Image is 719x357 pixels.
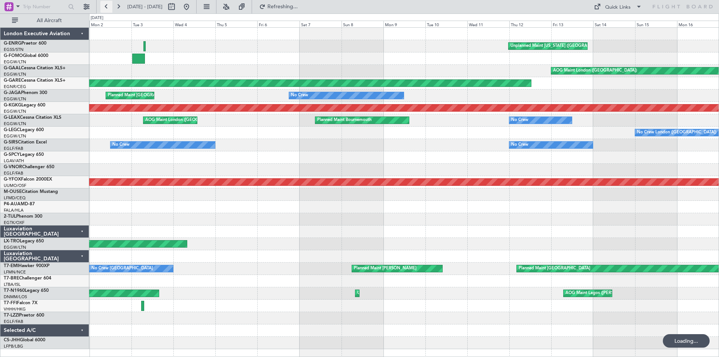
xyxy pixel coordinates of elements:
a: G-FOMOGlobal 6000 [4,54,48,58]
div: Thu 5 [215,21,257,27]
div: Fri 13 [551,21,593,27]
a: EGGW/LTN [4,121,26,127]
div: Tue 10 [425,21,467,27]
a: EGLF/FAB [4,146,23,151]
span: G-LEAX [4,115,20,120]
span: G-VNOR [4,165,22,169]
div: Unplanned Maint Lagos ([GEOGRAPHIC_DATA][PERSON_NAME]) [357,288,483,299]
a: T7-N1960Legacy 650 [4,288,49,293]
a: EGSS/STN [4,47,24,52]
div: Planned Maint [GEOGRAPHIC_DATA] ([GEOGRAPHIC_DATA]) [108,90,226,101]
div: No Crew [291,90,308,101]
span: G-ENRG [4,41,21,46]
span: T7-FFI [4,301,17,305]
span: T7-BRE [4,276,19,281]
a: LFMN/NCE [4,269,26,275]
a: UUMO/OSF [4,183,26,188]
div: Wed 11 [467,21,509,27]
div: No Crew London ([GEOGRAPHIC_DATA]) [637,127,716,138]
div: Planned Maint Bournemouth [317,115,371,126]
a: LGAV/ATH [4,158,24,164]
div: Mon 2 [90,21,131,27]
a: G-JAGAPhenom 300 [4,91,47,95]
a: G-YFOXFalcon 2000EX [4,177,52,182]
span: G-GARE [4,78,21,83]
div: Planned Maint [GEOGRAPHIC_DATA] [519,263,590,274]
div: [DATE] [91,15,103,21]
div: No Crew [112,139,130,151]
button: Refreshing... [256,1,301,13]
div: Tue 3 [131,21,173,27]
a: FALA/HLA [4,208,24,213]
span: G-GAAL [4,66,21,70]
a: G-LEAXCessna Citation XLS [4,115,61,120]
a: EGNR/CEG [4,84,26,90]
span: [DATE] - [DATE] [127,3,163,10]
a: EGGW/LTN [4,245,26,250]
span: T7-EMI [4,264,18,268]
span: G-SIRS [4,140,18,145]
a: 2-TIJLPhenom 300 [4,214,42,219]
a: EGGW/LTN [4,72,26,77]
a: G-KGKGLegacy 600 [4,103,45,108]
a: LFPB/LBG [4,344,23,349]
div: No Crew [GEOGRAPHIC_DATA] [91,263,153,274]
div: Planned Maint [PERSON_NAME] [354,263,416,274]
div: Loading... [663,334,710,348]
a: T7-EMIHawker 900XP [4,264,49,268]
a: VHHH/HKG [4,306,26,312]
a: G-SIRSCitation Excel [4,140,47,145]
div: No Crew [511,139,528,151]
span: T7-N1960 [4,288,25,293]
a: G-GAALCessna Citation XLS+ [4,66,66,70]
div: Thu 12 [509,21,551,27]
div: AOG Maint London ([GEOGRAPHIC_DATA]) [553,65,637,76]
div: Sat 7 [300,21,342,27]
span: M-OUSE [4,190,22,194]
span: G-YFOX [4,177,21,182]
a: LFMD/CEQ [4,195,25,201]
div: Sun 15 [635,21,677,27]
div: Mon 9 [383,21,425,27]
a: T7-LZZIPraetor 600 [4,313,44,318]
a: T7-BREChallenger 604 [4,276,51,281]
span: P4-AUA [4,202,21,206]
a: EGGW/LTN [4,96,26,102]
span: G-JAGA [4,91,21,95]
a: G-SPCYLegacy 650 [4,152,44,157]
div: Sun 8 [342,21,383,27]
span: G-SPCY [4,152,20,157]
button: All Aircraft [8,15,81,27]
a: M-OUSECitation Mustang [4,190,58,194]
a: EGGW/LTN [4,109,26,114]
div: Wed 4 [173,21,215,27]
div: Mon 16 [677,21,719,27]
span: G-FOMO [4,54,23,58]
a: CS-JHHGlobal 6000 [4,338,45,342]
span: 2-TIJL [4,214,16,219]
a: G-ENRGPraetor 600 [4,41,46,46]
div: AOG Maint Lagos ([PERSON_NAME]) [565,288,637,299]
a: EGTK/OXF [4,220,24,226]
a: EGGW/LTN [4,59,26,65]
span: G-KGKG [4,103,21,108]
input: Trip Number [23,1,66,12]
a: G-LEGCLegacy 600 [4,128,44,132]
button: Quick Links [590,1,646,13]
span: All Aircraft [19,18,79,23]
a: LTBA/ISL [4,282,21,287]
a: G-VNORChallenger 650 [4,165,54,169]
a: T7-FFIFalcon 7X [4,301,37,305]
span: T7-LZZI [4,313,19,318]
span: LX-TRO [4,239,20,243]
div: Fri 6 [257,21,299,27]
div: Sat 14 [593,21,635,27]
a: LX-TROLegacy 650 [4,239,44,243]
a: P4-AUAMD-87 [4,202,35,206]
a: EGLF/FAB [4,319,23,324]
div: Unplanned Maint [US_STATE] ([GEOGRAPHIC_DATA]) [510,40,612,52]
a: EGGW/LTN [4,133,26,139]
span: CS-JHH [4,338,20,342]
a: DNMM/LOS [4,294,27,300]
div: No Crew [511,115,528,126]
